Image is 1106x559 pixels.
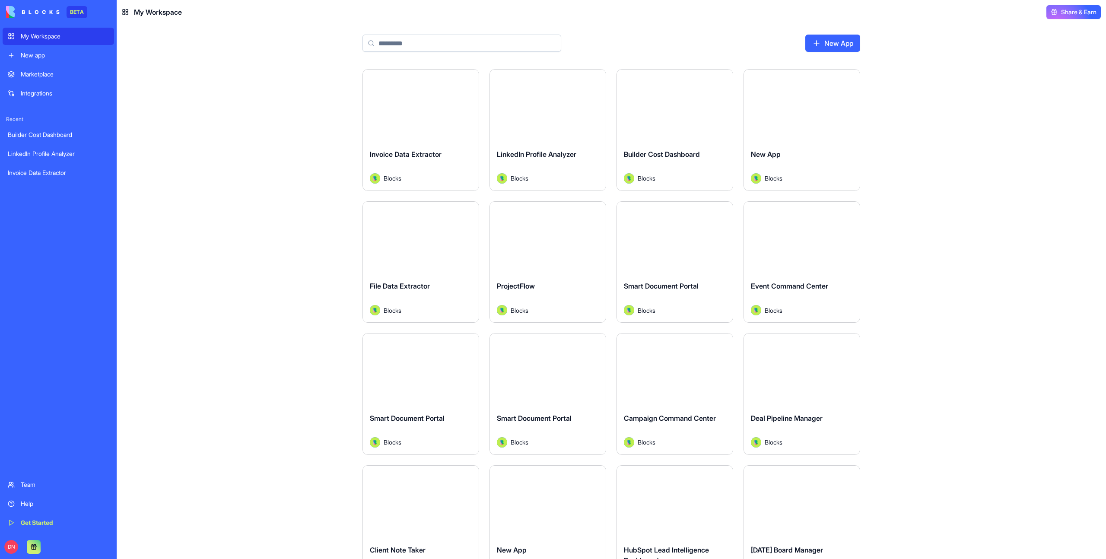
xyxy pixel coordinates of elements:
[751,282,828,290] span: Event Command Center
[4,540,18,554] span: DN
[384,174,401,183] span: Blocks
[362,201,479,323] a: File Data ExtractorAvatarBlocks
[497,437,507,448] img: Avatar
[624,305,634,315] img: Avatar
[638,174,655,183] span: Blocks
[21,70,109,79] div: Marketplace
[744,201,860,323] a: Event Command CenterAvatarBlocks
[384,438,401,447] span: Blocks
[624,414,716,422] span: Campaign Command Center
[744,333,860,455] a: Deal Pipeline ManagerAvatarBlocks
[370,437,380,448] img: Avatar
[134,7,182,17] span: My Workspace
[511,306,528,315] span: Blocks
[370,414,445,422] span: Smart Document Portal
[8,168,109,177] div: Invoice Data Extractor
[511,174,528,183] span: Blocks
[21,89,109,98] div: Integrations
[751,173,761,184] img: Avatar
[1061,8,1096,16] span: Share & Earn
[751,150,781,159] span: New App
[370,546,426,554] span: Client Note Taker
[8,149,109,158] div: LinkedIn Profile Analyzer
[751,305,761,315] img: Avatar
[617,69,733,191] a: Builder Cost DashboardAvatarBlocks
[3,28,114,45] a: My Workspace
[21,51,109,60] div: New app
[624,282,699,290] span: Smart Document Portal
[3,116,114,123] span: Recent
[497,173,507,184] img: Avatar
[497,546,527,554] span: New App
[511,438,528,447] span: Blocks
[370,173,380,184] img: Avatar
[744,69,860,191] a: New AppAvatarBlocks
[751,437,761,448] img: Avatar
[370,305,380,315] img: Avatar
[8,130,109,139] div: Builder Cost Dashboard
[3,476,114,493] a: Team
[765,174,782,183] span: Blocks
[3,514,114,531] a: Get Started
[3,47,114,64] a: New app
[384,306,401,315] span: Blocks
[617,333,733,455] a: Campaign Command CenterAvatarBlocks
[497,414,572,422] span: Smart Document Portal
[3,126,114,143] a: Builder Cost Dashboard
[497,305,507,315] img: Avatar
[3,66,114,83] a: Marketplace
[3,164,114,181] a: Invoice Data Extractor
[6,6,87,18] a: BETA
[370,282,430,290] span: File Data Extractor
[751,546,823,554] span: [DATE] Board Manager
[370,150,442,159] span: Invoice Data Extractor
[497,150,576,159] span: LinkedIn Profile Analyzer
[6,6,60,18] img: logo
[638,306,655,315] span: Blocks
[624,173,634,184] img: Avatar
[489,69,606,191] a: LinkedIn Profile AnalyzerAvatarBlocks
[21,32,109,41] div: My Workspace
[805,35,860,52] a: New App
[617,201,733,323] a: Smart Document PortalAvatarBlocks
[21,499,109,508] div: Help
[3,145,114,162] a: LinkedIn Profile Analyzer
[21,518,109,527] div: Get Started
[362,333,479,455] a: Smart Document PortalAvatarBlocks
[489,333,606,455] a: Smart Document PortalAvatarBlocks
[765,306,782,315] span: Blocks
[624,437,634,448] img: Avatar
[489,201,606,323] a: ProjectFlowAvatarBlocks
[624,150,700,159] span: Builder Cost Dashboard
[3,495,114,512] a: Help
[751,414,823,422] span: Deal Pipeline Manager
[1046,5,1101,19] button: Share & Earn
[3,85,114,102] a: Integrations
[362,69,479,191] a: Invoice Data ExtractorAvatarBlocks
[638,438,655,447] span: Blocks
[497,282,535,290] span: ProjectFlow
[765,438,782,447] span: Blocks
[67,6,87,18] div: BETA
[21,480,109,489] div: Team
